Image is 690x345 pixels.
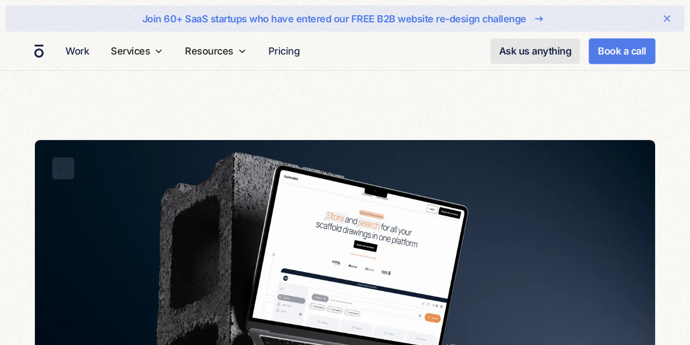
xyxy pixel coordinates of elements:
[61,40,93,62] a: Work
[40,10,650,27] a: Join 60+ SaaS startups who have entered our FREE B2B website re-design challenge
[111,44,150,58] div: Services
[142,11,526,26] div: Join 60+ SaaS startups who have entered our FREE B2B website re-design challenge
[34,44,44,58] a: home
[589,38,656,64] a: Book a call
[181,32,251,70] div: Resources
[264,40,304,62] a: Pricing
[490,39,580,64] a: Ask us anything
[185,44,233,58] div: Resources
[106,32,167,70] div: Services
